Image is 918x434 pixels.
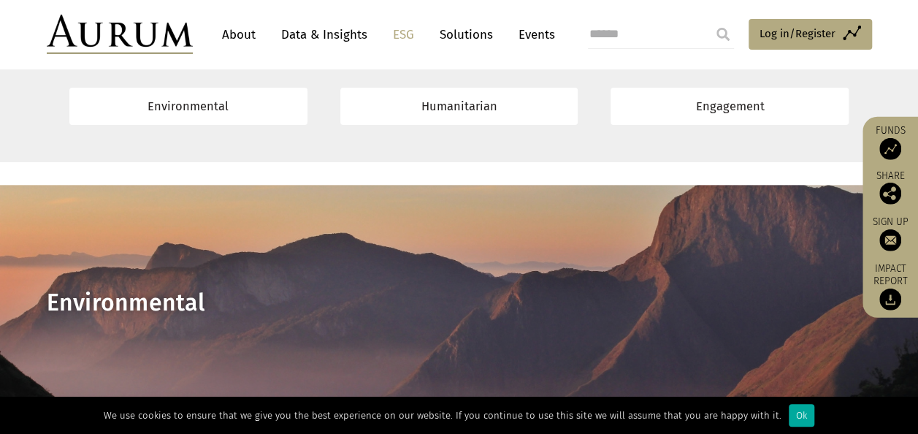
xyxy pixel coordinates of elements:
a: Events [511,21,555,48]
a: Humanitarian [340,88,578,125]
a: Environmental [69,88,307,125]
span: Environmental [47,289,204,316]
img: Sign up to our newsletter [879,229,901,251]
a: Log in/Register [749,19,872,50]
img: Access Funds [879,138,901,160]
a: About [215,21,263,48]
div: Ok [789,404,814,427]
a: Funds [870,124,911,160]
span: Log in/Register [760,25,835,42]
img: Share this post [879,183,901,205]
input: Submit [708,20,738,49]
div: Share [870,171,911,205]
a: Impact report [870,262,911,311]
a: Sign up [870,216,911,251]
a: ESG [386,21,421,48]
img: Aurum [47,15,193,54]
a: Data & Insights [274,21,375,48]
a: Solutions [432,21,500,48]
a: Engagement [611,88,849,125]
